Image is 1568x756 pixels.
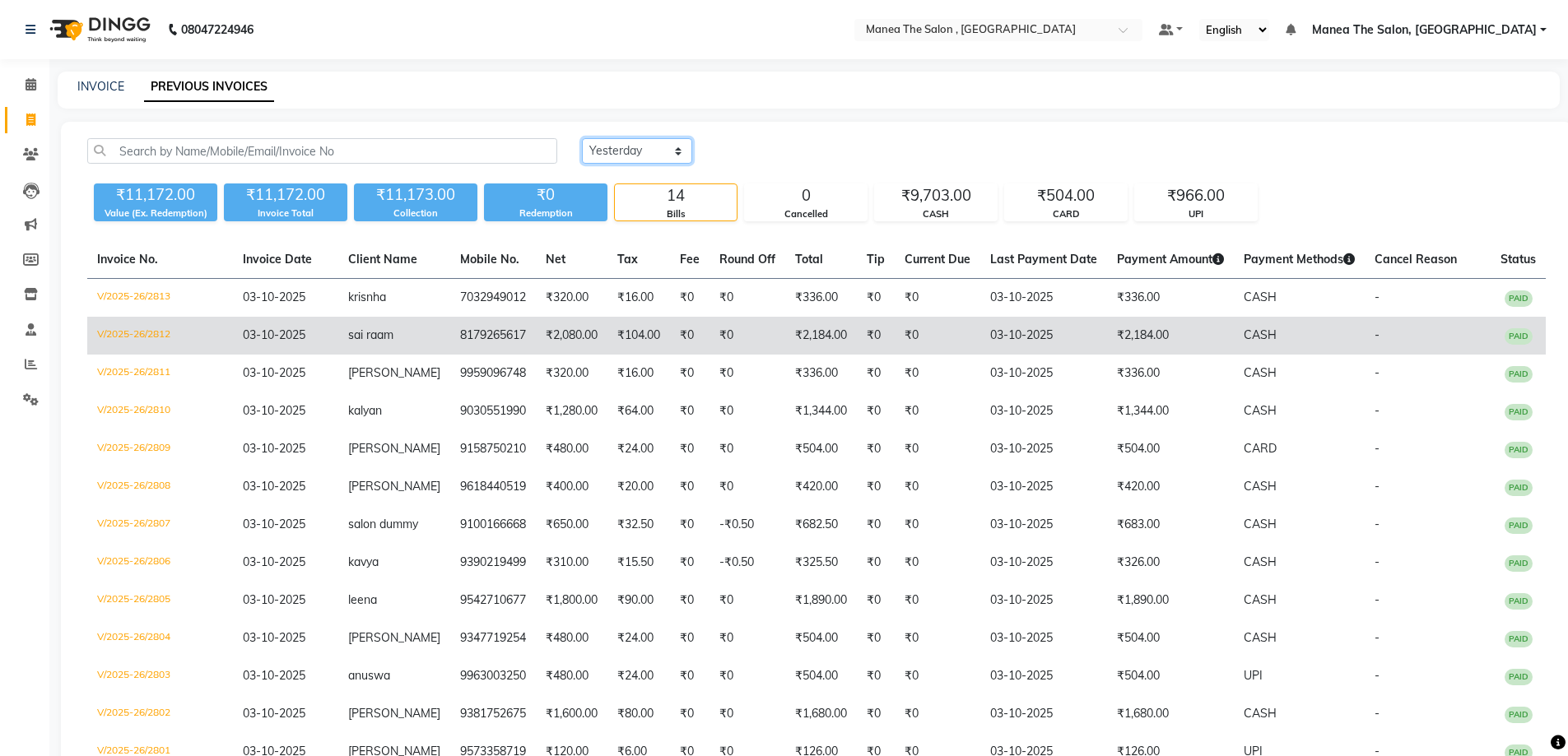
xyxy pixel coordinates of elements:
[857,619,895,657] td: ₹0
[607,317,670,355] td: ₹104.00
[710,582,785,619] td: ₹0
[1244,554,1277,569] span: CASH
[670,506,710,544] td: ₹0
[785,317,857,355] td: ₹2,184.00
[1505,555,1533,572] span: PAID
[980,317,1107,355] td: 03-10-2025
[243,706,305,721] span: 03-10-2025
[1244,479,1277,494] span: CASH
[1505,328,1533,345] span: PAID
[607,506,670,544] td: ₹32.50
[670,544,710,582] td: ₹0
[87,317,233,355] td: V/2025-26/2812
[980,695,1107,733] td: 03-10-2025
[710,317,785,355] td: ₹0
[670,582,710,619] td: ₹0
[450,279,536,318] td: 7032949012
[536,544,607,582] td: ₹310.00
[857,430,895,468] td: ₹0
[1375,252,1457,267] span: Cancel Reason
[348,592,377,607] span: leena
[1375,441,1380,456] span: -
[1107,468,1234,506] td: ₹420.00
[1501,252,1536,267] span: Status
[1117,252,1224,267] span: Payment Amount
[895,582,980,619] td: ₹0
[87,392,233,430] td: V/2025-26/2810
[895,695,980,733] td: ₹0
[1244,327,1277,342] span: CASH
[710,619,785,657] td: ₹0
[895,430,980,468] td: ₹0
[615,207,737,221] div: Bills
[243,668,305,683] span: 03-10-2025
[990,252,1097,267] span: Last Payment Date
[243,365,305,380] span: 03-10-2025
[710,392,785,430] td: ₹0
[710,355,785,392] td: ₹0
[87,430,233,468] td: V/2025-26/2809
[450,582,536,619] td: 9542710677
[450,317,536,355] td: 8179265617
[354,183,477,206] div: ₹11,173.00
[1505,631,1533,647] span: PAID
[670,279,710,318] td: ₹0
[785,619,857,657] td: ₹504.00
[895,279,980,318] td: ₹0
[710,430,785,468] td: ₹0
[785,506,857,544] td: ₹682.50
[1005,184,1127,207] div: ₹504.00
[348,403,382,418] span: kalyan
[1375,327,1380,342] span: -
[857,279,895,318] td: ₹0
[42,7,155,53] img: logo
[1505,707,1533,723] span: PAID
[181,7,254,53] b: 08047224946
[607,430,670,468] td: ₹24.00
[607,355,670,392] td: ₹16.00
[980,506,1107,544] td: 03-10-2025
[785,430,857,468] td: ₹504.00
[243,517,305,531] span: 03-10-2025
[1107,657,1234,695] td: ₹504.00
[607,544,670,582] td: ₹15.50
[536,279,607,318] td: ₹320.00
[224,183,347,206] div: ₹11,172.00
[87,355,233,392] td: V/2025-26/2811
[1107,506,1234,544] td: ₹683.00
[785,582,857,619] td: ₹1,890.00
[450,695,536,733] td: 9381752675
[348,630,440,645] span: [PERSON_NAME]
[895,544,980,582] td: ₹0
[224,206,347,220] div: Invoice Total
[1107,582,1234,619] td: ₹1,890.00
[87,468,233,506] td: V/2025-26/2808
[450,619,536,657] td: 9347719254
[1375,290,1380,304] span: -
[607,279,670,318] td: ₹16.00
[1244,441,1277,456] span: CARD
[1375,592,1380,607] span: -
[348,365,440,380] span: [PERSON_NAME]
[1505,480,1533,496] span: PAID
[1135,184,1257,207] div: ₹966.00
[980,582,1107,619] td: 03-10-2025
[710,468,785,506] td: ₹0
[1505,517,1533,534] span: PAID
[1244,668,1263,683] span: UPI
[785,544,857,582] td: ₹325.50
[980,619,1107,657] td: 03-10-2025
[895,392,980,430] td: ₹0
[1244,706,1277,721] span: CASH
[875,207,997,221] div: CASH
[348,479,440,494] span: [PERSON_NAME]
[895,317,980,355] td: ₹0
[857,355,895,392] td: ₹0
[710,279,785,318] td: ₹0
[670,468,710,506] td: ₹0
[785,279,857,318] td: ₹336.00
[536,468,607,506] td: ₹400.00
[450,430,536,468] td: 9158750210
[243,327,305,342] span: 03-10-2025
[980,279,1107,318] td: 03-10-2025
